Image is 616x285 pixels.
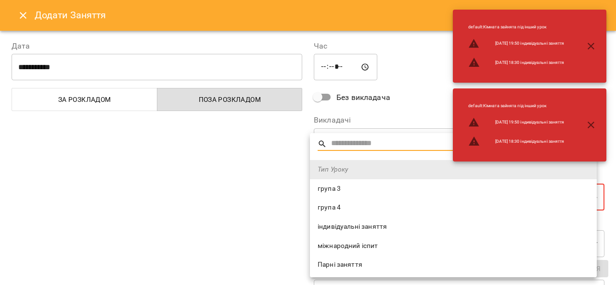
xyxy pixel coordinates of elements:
[461,99,572,113] li: default : Кімната зайнята під інший урок
[318,165,589,174] span: Тип Уроку
[318,260,589,270] span: Парні заняття
[318,241,589,251] span: міжнародний іспит
[461,34,572,53] li: [DATE] 19:50 індивідуальні заняття
[318,184,589,194] span: група 3
[461,20,572,34] li: default : Кімната зайнята під інший урок
[461,132,572,151] li: [DATE] 18:30 індивідуальні заняття
[318,203,589,212] span: група 4
[461,53,572,72] li: [DATE] 18:30 індивідуальні заняття
[318,222,589,232] span: індивідуальні заняття
[461,113,572,132] li: [DATE] 19:50 індивідуальні заняття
